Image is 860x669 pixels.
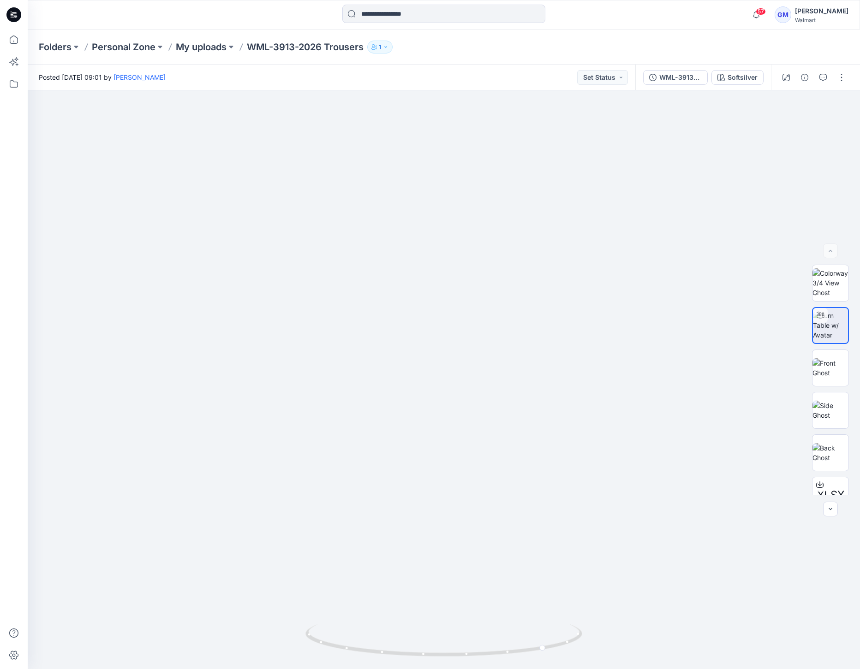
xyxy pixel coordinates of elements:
p: WML-3913-2026 Trousers [247,41,364,53]
div: [PERSON_NAME] [795,6,848,17]
img: Side Ghost [812,401,848,420]
a: Folders [39,41,72,53]
a: My uploads [176,41,227,53]
img: Back Ghost [812,443,848,462]
span: XLSX [817,487,844,503]
button: 1 [367,41,393,53]
span: 57 [756,8,766,15]
div: Walmart [795,17,848,24]
div: WML-3913-2026 Trousers_Softsilver [659,72,702,83]
button: WML-3913-2026 Trousers_Softsilver [643,70,708,85]
button: Details [797,70,812,85]
p: 1 [379,42,381,52]
span: Posted [DATE] 09:01 by [39,72,166,82]
button: Softsilver [711,70,764,85]
a: [PERSON_NAME] [113,73,166,81]
div: Softsilver [728,72,758,83]
a: Personal Zone [92,41,155,53]
img: Front Ghost [812,358,848,378]
div: GM [775,6,791,23]
img: Colorway 3/4 View Ghost [812,268,848,297]
img: Turn Table w/ Avatar [813,311,848,340]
